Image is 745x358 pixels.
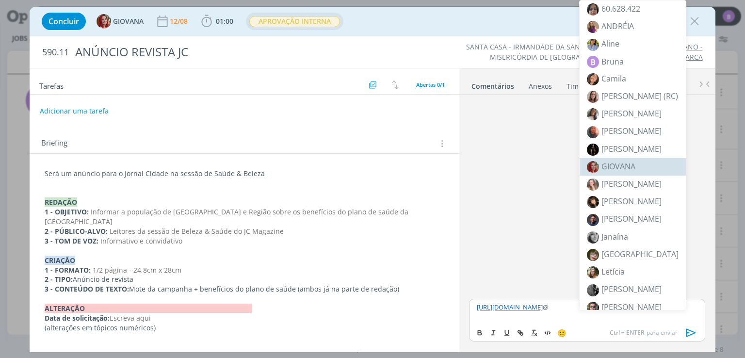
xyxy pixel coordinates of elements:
[45,275,444,284] p: Anúncio de revista
[45,265,91,275] strong: 1 - FORMATO:
[42,13,86,30] button: Concluir
[93,265,181,275] span: 1/2 página - 24,8cm x 28cm
[601,302,662,312] span: [PERSON_NAME]
[477,303,697,311] p: @
[587,249,599,261] img: 1728580496_58e7aa_whatsapp_image_20241010_at_141418.jpeg
[587,161,599,173] img: 1753793132_ed7be3_whatsapp_image_20250728_at_210251.jpeg
[97,14,111,29] img: G
[587,302,599,314] img: 1728582799_ea7819_rafamondini.jpeg
[601,108,662,119] span: [PERSON_NAME]
[477,303,543,311] a: [URL][DOMAIN_NAME]
[529,81,552,91] div: Anexos
[587,91,599,103] img: 1728396203_d58025_foto.jpg
[466,42,618,61] a: SANTA CASA - IRMANDADE DA SANTA CASA DE MISERICÓRDIA DE [GEOGRAPHIC_DATA]
[30,7,715,352] div: dialog
[587,231,599,244] img: 1727455878_1bd00d_whatsapp_image_20240927_at_135036.jpeg
[601,144,662,154] span: [PERSON_NAME]
[587,266,599,278] img: 1728473670_64dcb8_whatsapp_image_20241009_at_083349.jpeg
[557,328,567,338] span: 🙂
[610,328,678,337] span: para enviar
[601,249,679,260] span: [GEOGRAPHIC_DATA]
[587,3,599,16] img: 1750446523_2492ba_foto_elaine_whatsapp.jpg
[45,169,444,179] p: Será um anúncio para o Jornal Cidade na sessão de Saúde & Beleza
[110,227,284,236] span: Leitores da sessão de Beleza & Saúde do JC Magazine
[587,196,599,208] img: 1728067857_f2852b_captura_de_tela_20241004_as_155014.png
[392,81,399,89] img: arrow-down-up.svg
[45,236,98,245] strong: 3 - TOM DE VOZ:
[601,284,662,294] span: [PERSON_NAME]
[587,73,599,85] img: 1728580667_4c44f3_432444570_480719430998906_8255959306224238596_n.jpg
[555,327,568,339] button: 🙂
[587,126,599,138] img: 1728394321_f93ef2_unnamed.png
[601,91,678,101] span: [PERSON_NAME] (RC)
[45,304,252,313] strong: ALTERAÇÃO
[71,40,423,64] div: ANÚNCIO REVISTA JC
[45,207,89,216] strong: 1 - OBJETIVO:
[41,137,67,150] span: Briefing
[587,144,599,156] img: 1727697760_121d82_captura_de_tela_20240605_090543.png
[601,196,662,207] span: [PERSON_NAME]
[49,17,79,25] span: Concluir
[216,16,233,26] span: 01:00
[416,81,445,88] span: Abertas 0/1
[45,256,75,265] strong: CRIAÇÃO
[249,16,340,27] span: APROVAÇÃO INTERNA
[587,21,599,33] img: 1727444974_07e59d_foto_andria.jpg
[45,197,77,207] strong: REDAÇÃO
[601,213,662,224] span: [PERSON_NAME]
[471,77,515,91] a: Comentários
[39,102,109,120] button: Adicionar uma tarefa
[601,126,662,136] span: [PERSON_NAME]
[45,313,110,323] strong: Data de solicitação:
[587,108,599,120] img: 1728394734_bd1541_whatsapp_image_20240614_at_090738.jpeg
[566,77,601,91] a: Timesheet
[113,18,144,25] span: GIOVANA
[199,14,236,29] button: 01:00
[249,16,340,28] button: APROVAÇÃO INTERNA
[45,284,444,294] p: Mote da campanha + benefícios do plano de saúde (ambos já na parte de redação)
[45,323,444,333] p: (alterações em tópicos numéricos)
[601,3,640,14] span: 60.628.422
[601,266,625,277] span: Letícia
[42,47,69,58] span: 590.11
[587,179,599,191] img: 1739449148_9ce4cd_whatsapp_image_20250213_at_091726.jpeg
[45,275,73,284] strong: 2 - TIPO:
[170,18,190,25] div: 12/08
[45,207,410,226] span: Informar a população de [GEOGRAPHIC_DATA] e Região sobre os benefícios do plano de saúde da [GEOG...
[97,14,144,29] button: GGIOVANA
[100,236,182,245] span: Informativo e convidativo
[39,79,64,91] span: Tarefas
[601,73,626,84] span: Camila
[45,284,129,293] strong: 3 - CONTEÚDO DE TEXTO:
[587,56,599,68] span: B
[601,38,619,49] span: Aline
[587,284,599,296] img: 1728559329_79d476_aaa.png
[601,56,624,67] span: Bruna
[601,179,662,189] span: [PERSON_NAME]
[45,227,108,236] strong: 2 - PÚBLICO-ALVO:
[610,328,647,337] span: Ctrl + ENTER
[587,39,599,51] img: 1728411078_2bc312_t072pv4r4v9u078e663hft1a85591e3598512.png
[601,21,634,32] span: ANDRÉIA
[601,161,635,172] span: GIOVANA
[110,313,151,323] span: Escreva aqui
[601,231,628,242] span: Janaína
[587,214,599,226] img: 1741264189_df25c6_rev_pessoal2.jpeg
